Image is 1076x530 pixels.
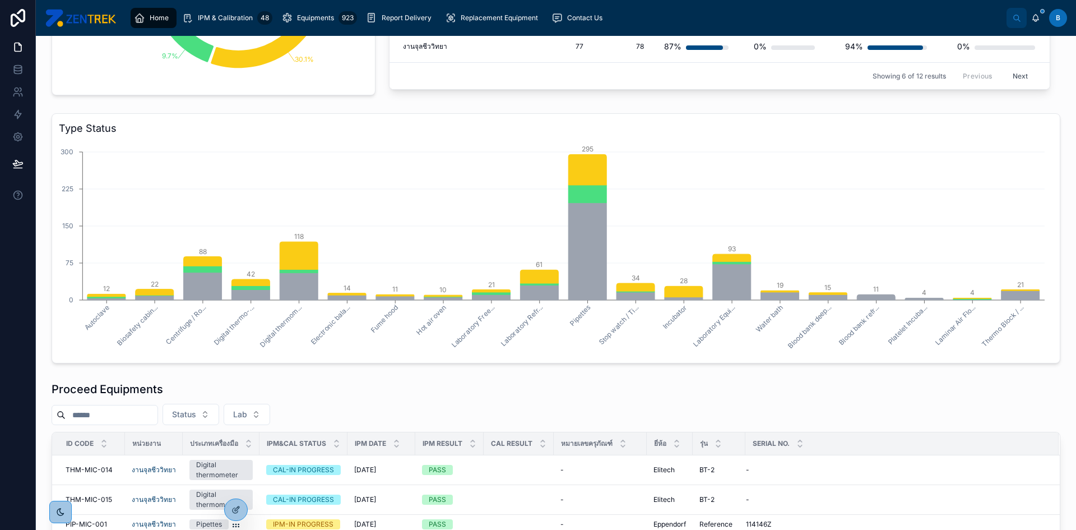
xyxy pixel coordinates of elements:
tspan: 225 [62,185,73,193]
tspan: Blood bank refr... [837,303,881,347]
tspan: Incubator [661,303,689,331]
span: [DATE] [354,466,376,474]
tspan: Thermo Block / ... [980,303,1026,349]
tspan: Biosafety cabin... [115,303,159,347]
span: CAL Result [491,439,532,448]
div: 87% [664,35,681,58]
a: งานจุลชีววิทยา [132,495,176,504]
a: PASS [422,465,477,475]
a: [DATE] [354,466,409,474]
span: Serial No. [753,439,790,448]
span: Replacement Equipment [461,13,538,22]
a: Report Delivery [363,8,439,28]
a: งานจุลชีววิทยา [403,42,515,51]
span: งานจุลชีววิทยา [403,42,447,51]
span: PIP-MIC-001 [66,520,107,529]
div: Digital thermometer [196,460,246,480]
tspan: 75 [66,259,73,267]
span: BT-2 [699,495,715,504]
div: Digital thermometer [196,490,246,510]
button: Select Button [163,404,219,425]
a: Home [131,8,177,28]
a: Replacement Equipment [442,8,546,28]
span: IPM & Calibration [198,13,253,22]
tspan: 88 [199,247,207,256]
tspan: 11 [873,285,879,293]
a: 87% [657,35,729,58]
a: งานจุลชีววิทยา [132,466,176,474]
tspan: Laminar Air Flo... [934,303,977,347]
tspan: Digital thermom... [258,303,303,349]
span: Elitech [653,495,675,504]
h3: Type Status [59,121,1053,136]
a: THM-MIC-014 [66,466,118,474]
a: 77 [528,42,583,51]
tspan: 118 [294,232,304,241]
div: 0% [957,35,970,58]
tspan: 11 [392,285,398,293]
div: chart [59,141,1053,356]
tspan: Electronic bala... [309,303,351,346]
a: [DATE] [354,520,409,529]
div: PASS [429,465,446,475]
tspan: 34 [632,274,640,282]
span: B [1056,13,1060,22]
div: scrollable content [125,6,1007,30]
a: - [560,495,640,504]
span: 114146Z [746,520,772,529]
a: 0% [742,35,815,58]
span: 78 [597,42,644,51]
span: หมายเลขครุภัณฑ์ [561,439,613,448]
a: Contact Us [548,8,610,28]
span: หน่วยงาน [132,439,161,448]
tspan: 9.7% [162,52,178,60]
a: Pipettes [189,519,253,529]
span: Contact Us [567,13,602,22]
span: ยี่ห้อ [654,439,666,448]
div: 48 [257,11,272,25]
a: THM-MIC-015 [66,495,118,504]
tspan: 28 [680,276,688,285]
span: Showing 6 of 12 results [873,72,946,81]
a: - [560,520,640,529]
a: งานจุลชีววิทยา [132,520,176,529]
tspan: Water bath [754,303,785,334]
a: - [746,495,1045,504]
a: CAL-IN PROGRESS [266,465,341,475]
tspan: Hot air oven [415,303,448,337]
tspan: Blood bank deep... [786,303,832,350]
a: 94% [828,35,927,58]
span: BT-2 [699,466,715,474]
a: 0% [934,35,1035,58]
a: [DATE] [354,495,409,504]
tspan: Laboratory Equi... [692,303,737,349]
tspan: Digital thermo-... [212,303,256,347]
tspan: 0 [69,296,73,304]
div: PASS [429,495,446,505]
div: Pipettes [196,519,222,529]
span: [DATE] [354,495,376,504]
button: Select Button [224,404,270,425]
a: Eppendorf [653,520,686,529]
tspan: Centrifuge / Ro... [164,303,207,347]
span: Reference [699,520,732,529]
a: PASS [422,519,477,529]
tspan: 19 [777,281,783,289]
tspan: Stop watch / Ti... [597,303,640,347]
a: Digital thermometer [189,460,253,480]
a: Elitech [653,466,686,474]
div: 923 [338,11,357,25]
a: Digital thermometer [189,490,253,510]
a: Reference [699,520,739,529]
a: - [560,466,640,474]
tspan: Platelet Incuba... [886,303,929,346]
tspan: 14 [344,284,351,292]
tspan: 22 [151,280,159,288]
tspan: 21 [1017,280,1024,289]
